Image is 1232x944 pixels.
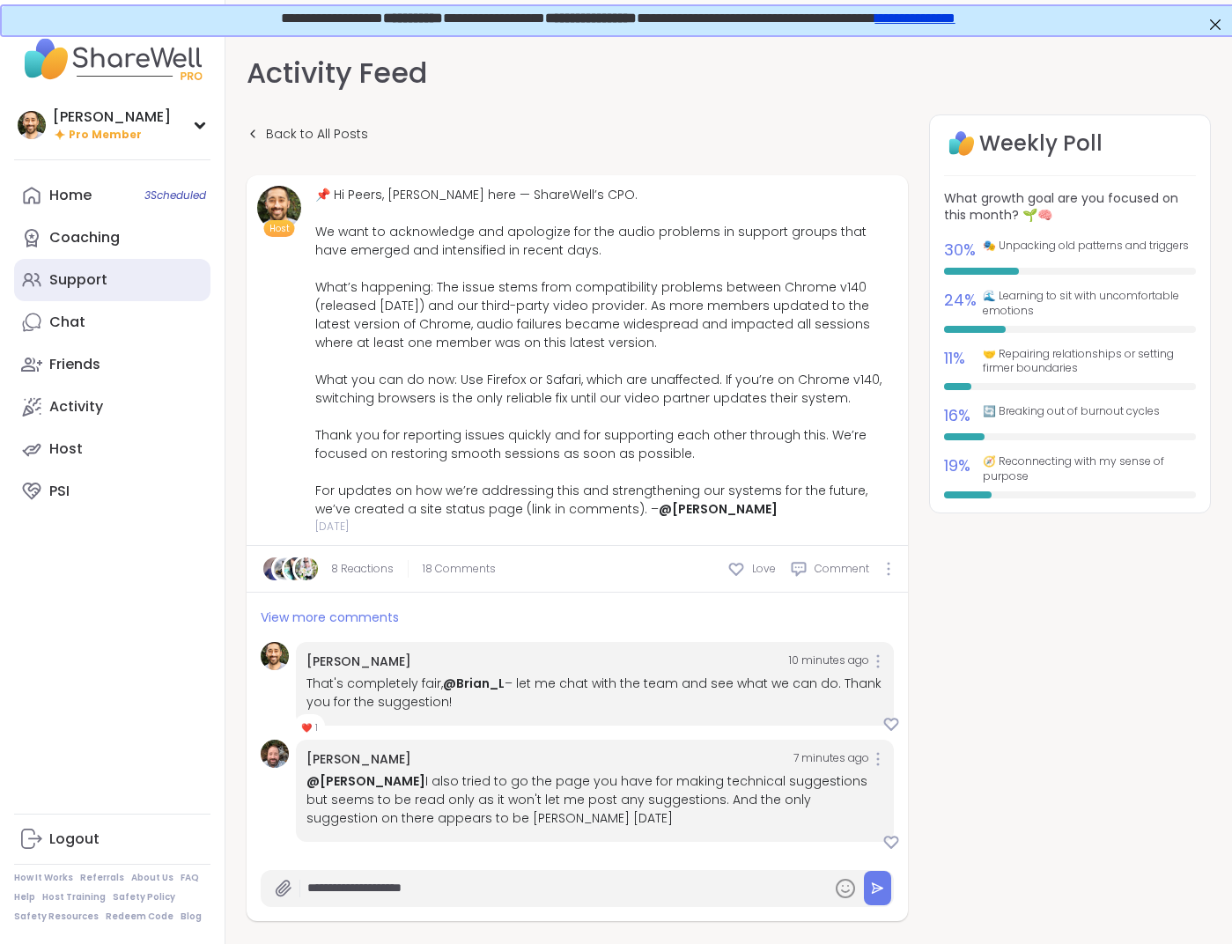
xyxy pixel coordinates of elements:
[14,428,210,470] a: Host
[14,386,210,428] a: Activity
[261,740,289,768] img: Brian_L
[815,561,869,577] span: Comment
[42,891,106,903] a: Host Training
[944,404,979,426] div: 16 %
[49,313,85,332] div: Chat
[69,128,142,143] span: Pro Member
[49,355,100,374] div: Friends
[181,872,199,884] a: FAQ
[14,28,210,90] img: ShareWell Nav Logo
[80,872,124,884] a: Referrals
[18,111,46,139] img: brett
[295,557,318,580] img: Jessiegirl0719
[983,289,1196,319] span: 🌊 Learning to sit with uncomfortable emotions
[266,125,368,144] span: Back to All Posts
[14,174,210,217] a: Home3Scheduled
[983,404,1196,426] span: 🔄 Breaking out of burnout cycles
[257,186,301,230] img: brett
[315,721,318,734] span: 1
[306,772,425,790] a: @[PERSON_NAME]
[247,114,368,154] a: Back to All Posts
[423,561,496,577] span: 18 Comments
[315,519,897,535] span: [DATE]
[284,557,307,580] img: Sha777
[306,653,411,670] a: [PERSON_NAME]
[49,186,92,205] div: Home
[247,54,427,93] h3: Activity Feed
[944,239,979,261] div: 30 %
[306,772,883,828] div: I also tried to go the page you have for making technical suggestions but seems to be read only a...
[443,675,505,692] a: @Brian_L
[944,126,979,161] img: Well Logo
[53,107,171,127] div: [PERSON_NAME]
[14,259,210,301] a: Support
[944,289,979,319] div: 24 %
[274,557,297,580] img: rustyempire
[983,347,1196,377] span: 🤝 Repairing relationships or setting firmer boundaries
[49,397,103,417] div: Activity
[14,891,35,903] a: Help
[14,343,210,386] a: Friends
[113,891,175,903] a: Safety Policy
[983,454,1196,484] span: 🧭 Reconnecting with my sense of purpose
[979,129,1103,159] h4: Weekly Poll
[49,228,120,247] div: Coaching
[49,439,83,459] div: Host
[261,608,399,626] span: View more comments
[144,188,206,203] span: 3 Scheduled
[944,190,1196,225] h3: What growth goal are you focused on this month? 🌱🧠
[752,561,776,577] span: Love
[14,301,210,343] a: Chat
[306,675,883,712] div: That's completely fair, – let me chat with the team and see what we can do. Thank you for the sug...
[263,557,286,580] img: NaAlSi2O6
[14,470,210,513] a: PSI
[793,750,869,769] span: 7 minutes ago
[14,872,73,884] a: How It Works
[14,818,210,860] a: Logout
[131,872,173,884] a: About Us
[106,911,173,923] a: Redeem Code
[306,750,411,768] a: [PERSON_NAME]
[261,642,289,670] img: brett
[331,561,394,577] a: 8 Reactions
[315,186,897,519] div: 📌 Hi Peers, [PERSON_NAME] here — ShareWell’s CPO. We want to acknowledge and apologize for the au...
[14,217,210,259] a: Coaching
[269,222,290,235] span: Host
[49,830,100,849] div: Logout
[49,482,70,501] div: PSI
[789,653,869,671] span: 10 minutes ago
[944,347,979,377] div: 11 %
[983,239,1196,261] span: 🎭 Unpacking old patterns and triggers
[301,721,312,734] span: ❤️
[659,500,778,518] a: @[PERSON_NAME]
[181,911,202,923] a: Blog
[49,270,107,290] div: Support
[14,911,99,923] a: Safety Resources
[944,454,979,484] div: 19 %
